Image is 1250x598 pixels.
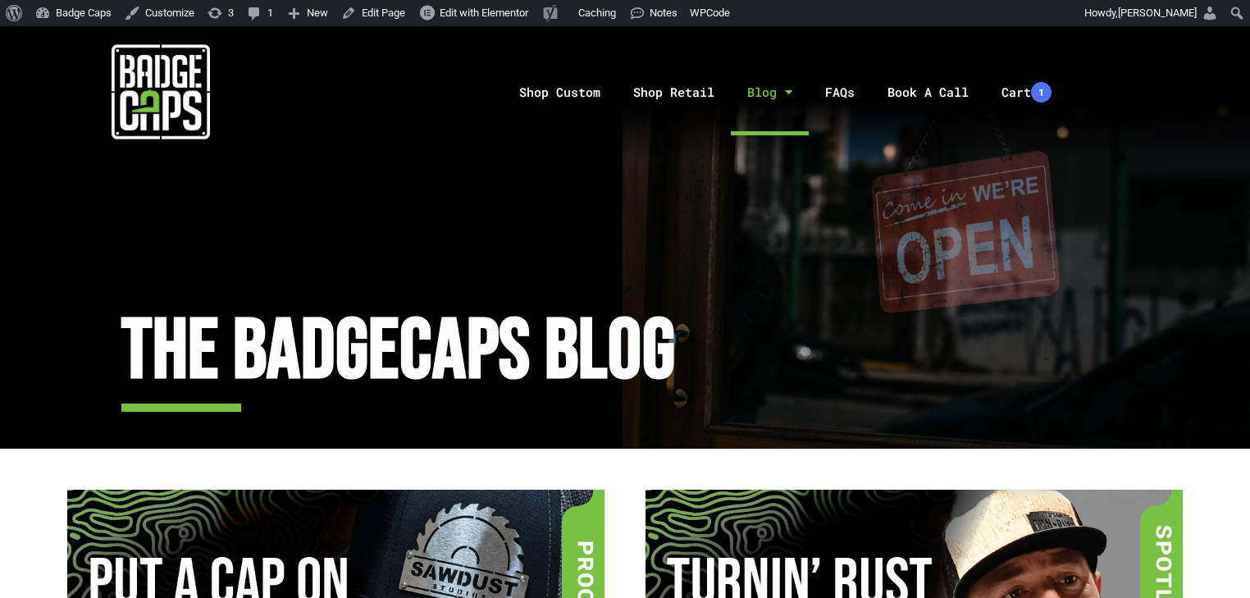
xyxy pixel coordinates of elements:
[1118,7,1197,19] span: [PERSON_NAME]
[985,49,1068,135] a: Cart1
[871,49,985,135] a: Book A Call
[617,49,731,135] a: Shop Retail
[503,49,617,135] a: Shop Custom
[321,49,1250,135] nav: Menu
[440,7,528,19] span: Edit with Elementor
[112,43,210,141] img: badgecaps white logo with green acccent
[731,49,809,135] a: Blog
[809,49,871,135] a: FAQs
[121,299,1212,408] h2: The BadgeCaps Blog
